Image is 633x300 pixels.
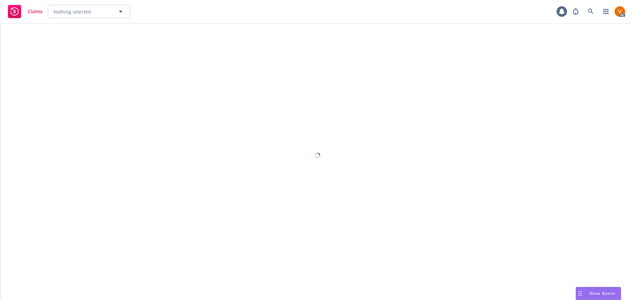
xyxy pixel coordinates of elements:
span: Nothing selected [53,8,91,15]
div: Drag to move [576,287,584,300]
a: Switch app [599,5,613,18]
span: Claims [28,9,43,14]
a: Search [584,5,597,18]
button: Nova Assist [576,287,621,300]
button: Nothing selected [48,5,130,18]
img: photo [615,6,625,17]
span: Nova Assist [589,290,616,296]
a: Report a Bug [569,5,582,18]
